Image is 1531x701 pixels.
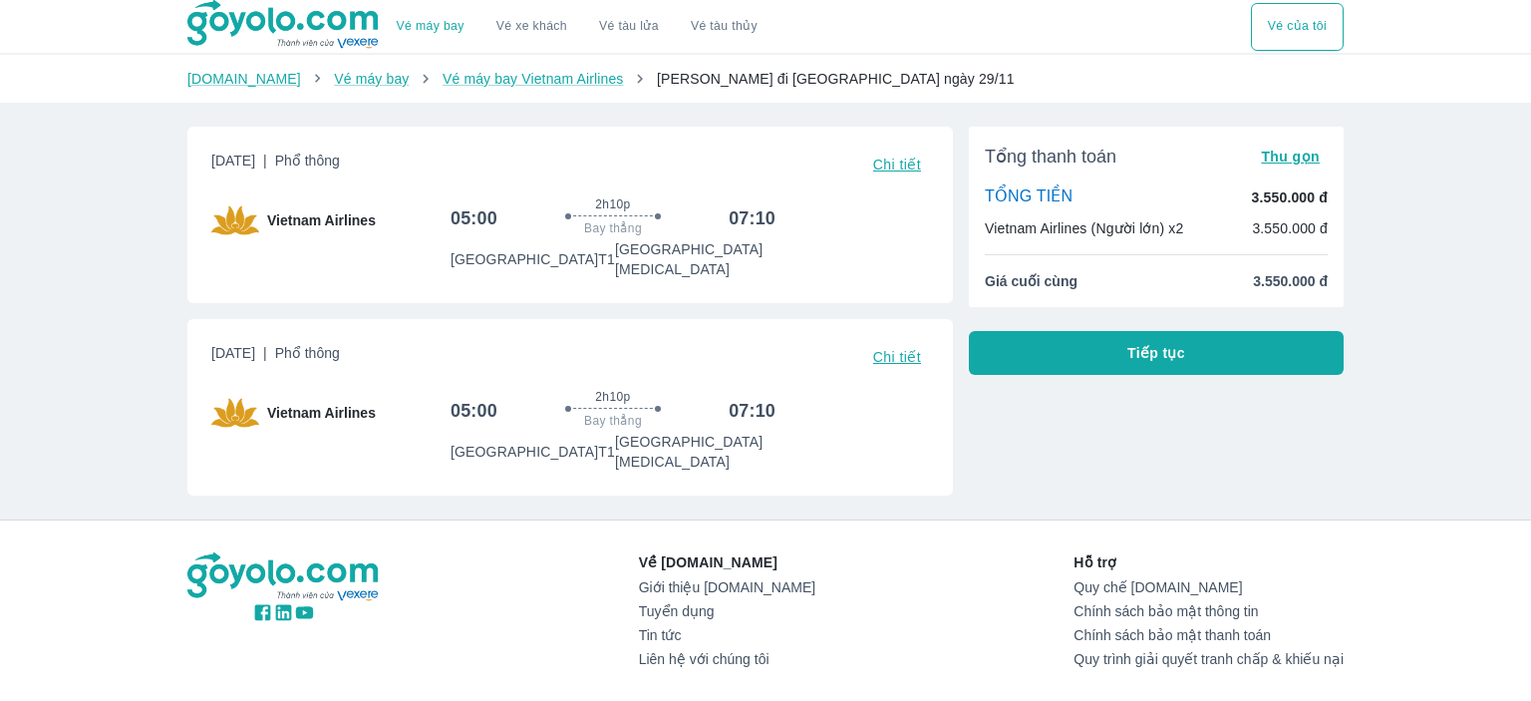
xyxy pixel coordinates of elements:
[1073,603,1344,619] a: Chính sách bảo mật thông tin
[615,239,775,279] p: [GEOGRAPHIC_DATA] [MEDICAL_DATA]
[275,345,340,361] span: Phổ thông
[1253,271,1328,291] span: 3.550.000 đ
[1073,651,1344,667] a: Quy trình giải quyết tranh chấp & khiếu nại
[639,579,815,595] a: Giới thiệu [DOMAIN_NAME]
[729,206,775,230] h6: 07:10
[615,432,775,472] p: [GEOGRAPHIC_DATA] [MEDICAL_DATA]
[1073,552,1344,572] p: Hỗ trợ
[595,196,630,212] span: 2h10p
[584,220,642,236] span: Bay thẳng
[865,151,929,178] button: Chi tiết
[729,399,775,423] h6: 07:10
[187,69,1344,89] nav: breadcrumb
[985,145,1116,169] span: Tổng thanh toán
[1251,3,1344,51] button: Vé của tôi
[1252,218,1328,238] p: 3.550.000 đ
[1261,149,1320,165] span: Thu gọn
[1253,143,1328,171] button: Thu gọn
[1252,187,1328,207] p: 3.550.000 đ
[187,552,381,602] img: logo
[451,249,615,269] p: [GEOGRAPHIC_DATA] T1
[1073,579,1344,595] a: Quy chế [DOMAIN_NAME]
[639,603,815,619] a: Tuyển dụng
[275,153,340,169] span: Phổ thông
[865,343,929,371] button: Chi tiết
[187,71,301,87] a: [DOMAIN_NAME]
[267,210,376,230] span: Vietnam Airlines
[969,331,1344,375] button: Tiếp tục
[639,552,815,572] p: Về [DOMAIN_NAME]
[397,19,464,34] a: Vé máy bay
[211,343,340,371] span: [DATE]
[584,413,642,429] span: Bay thẳng
[675,3,773,51] button: Vé tàu thủy
[496,19,567,34] a: Vé xe khách
[451,442,615,462] p: [GEOGRAPHIC_DATA] T1
[595,389,630,405] span: 2h10p
[657,71,1015,87] span: [PERSON_NAME] đi [GEOGRAPHIC_DATA] ngày 29/11
[451,206,497,230] h6: 05:00
[873,349,921,365] span: Chi tiết
[583,3,675,51] a: Vé tàu lửa
[639,651,815,667] a: Liên hệ với chúng tôi
[267,403,376,423] span: Vietnam Airlines
[1251,3,1344,51] div: choose transportation mode
[263,153,267,169] span: |
[1127,343,1185,363] span: Tiếp tục
[985,271,1077,291] span: Giá cuối cùng
[211,151,340,178] span: [DATE]
[451,399,497,423] h6: 05:00
[263,345,267,361] span: |
[381,3,773,51] div: choose transportation mode
[873,157,921,173] span: Chi tiết
[443,71,624,87] a: Vé máy bay Vietnam Airlines
[334,71,409,87] a: Vé máy bay
[639,627,815,643] a: Tin tức
[985,218,1183,238] p: Vietnam Airlines (Người lớn) x2
[1073,627,1344,643] a: Chính sách bảo mật thanh toán
[985,186,1072,208] p: TỔNG TIỀN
